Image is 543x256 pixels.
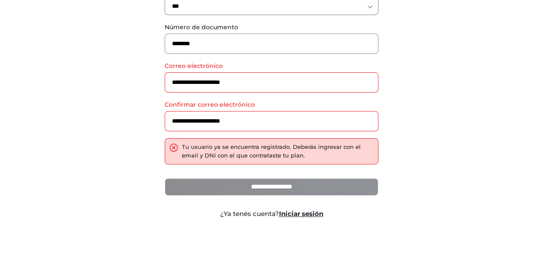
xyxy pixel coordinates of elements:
a: Iniciar sesión [279,210,323,218]
label: Correo electrónico [165,62,378,71]
div: Tu usuario ya se encuentra registrado. Deberás ingresar con el email y DNI con el que contrataste... [182,143,374,160]
label: Confirmar correo electrónico [165,100,378,109]
label: Número de documento [165,23,378,32]
div: ¿Ya tenés cuenta? [158,209,385,219]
